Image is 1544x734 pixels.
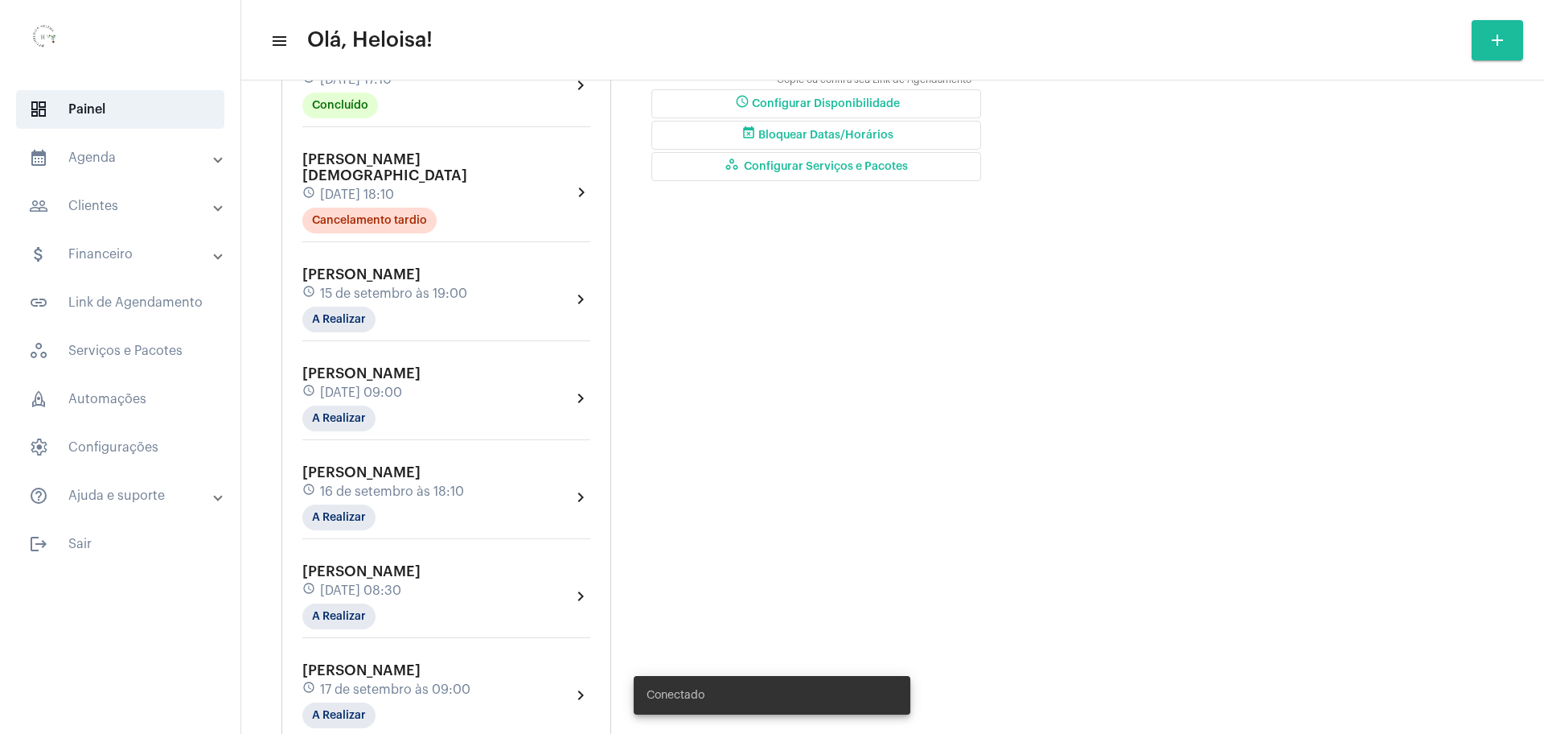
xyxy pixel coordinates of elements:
mat-icon: chevron_right [571,686,590,705]
span: Configurar Disponibilidade [733,98,900,109]
mat-icon: schedule [302,186,317,204]
mat-icon: event_busy [739,126,758,145]
span: sidenav icon [29,438,48,457]
span: Automações [16,380,224,419]
mat-panel-title: Clientes [29,196,215,216]
mat-panel-title: Ajuda e suporte [29,486,215,505]
mat-icon: chevron_right [571,76,590,95]
mat-icon: chevron_right [571,587,590,606]
span: [DATE] 09:00 [320,386,402,400]
mat-chip: A Realizar [302,604,376,629]
span: 15 de setembro às 19:00 [320,287,467,301]
mat-icon: chevron_right [571,488,590,507]
span: [PERSON_NAME] [302,564,421,579]
mat-icon: sidenav icon [29,534,48,554]
span: Sair [16,525,224,563]
span: Bloquear Datas/Horários [739,130,893,141]
mat-chip: Cancelamento tardio [302,208,437,233]
span: Olá, Heloisa! [307,27,433,53]
mat-icon: sidenav icon [270,31,286,51]
mat-icon: sidenav icon [29,486,48,505]
span: [DATE] 18:10 [320,188,394,202]
mat-icon: sidenav icon [29,293,48,312]
mat-icon: chevron_right [572,183,590,202]
mat-panel-title: Financeiro [29,245,215,264]
mat-chip: A Realizar [302,406,376,431]
span: Painel [16,90,224,129]
span: [DATE] 08:30 [320,583,401,598]
mat-icon: schedule [302,384,317,402]
span: sidenav icon [29,390,48,409]
mat-expansion-panel-header: sidenav iconClientes [10,187,240,225]
span: 17 de setembro às 09:00 [320,682,470,697]
span: Configurações [16,428,224,467]
span: [PERSON_NAME] [302,465,421,480]
mat-icon: sidenav icon [29,196,48,216]
span: 16 de setembro às 18:10 [320,485,464,499]
span: Configurar Serviços e Pacotes [725,161,908,172]
mat-icon: add [1488,31,1507,50]
mat-chip: Concluído [302,93,378,118]
mat-icon: schedule [302,582,317,600]
mat-expansion-panel-header: sidenav iconAgenda [10,138,240,177]
span: Serviços e Pacotes [16,332,224,370]
span: Conectado [647,687,704,703]
span: [PERSON_NAME] [302,267,421,282]
mat-icon: schedule [302,285,317,303]
span: [PERSON_NAME] [302,663,421,678]
button: Bloquear Datas/Horários [651,121,981,150]
span: sidenav icon [29,341,48,361]
mat-icon: schedule [302,483,317,501]
button: Configurar Serviços e Pacotes [651,152,981,181]
mat-panel-title: Agenda [29,148,215,167]
span: [PERSON_NAME] [302,366,421,381]
mat-icon: sidenav icon [29,148,48,167]
mat-icon: chevron_right [571,389,590,408]
span: sidenav icon [29,100,48,119]
mat-icon: schedule [302,681,317,699]
mat-chip: A Realizar [302,703,376,728]
mat-expansion-panel-header: sidenav iconFinanceiro [10,235,240,274]
button: Configurar Disponibilidade [651,89,981,118]
mat-chip: A Realizar [302,307,376,332]
span: [PERSON_NAME][DEMOGRAPHIC_DATA] [302,152,467,183]
mat-chip: A Realizar [302,505,376,530]
img: 0d939d3e-dcd2-0964-4adc-7f8e0d1a206f.png [13,8,77,72]
mat-expansion-panel-header: sidenav iconAjuda e suporte [10,476,240,515]
mat-icon: workspaces_outlined [725,157,744,176]
span: Link de Agendamento [16,283,224,322]
mat-icon: schedule [733,94,752,113]
mat-icon: sidenav icon [29,245,48,264]
mat-icon: chevron_right [571,290,590,309]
